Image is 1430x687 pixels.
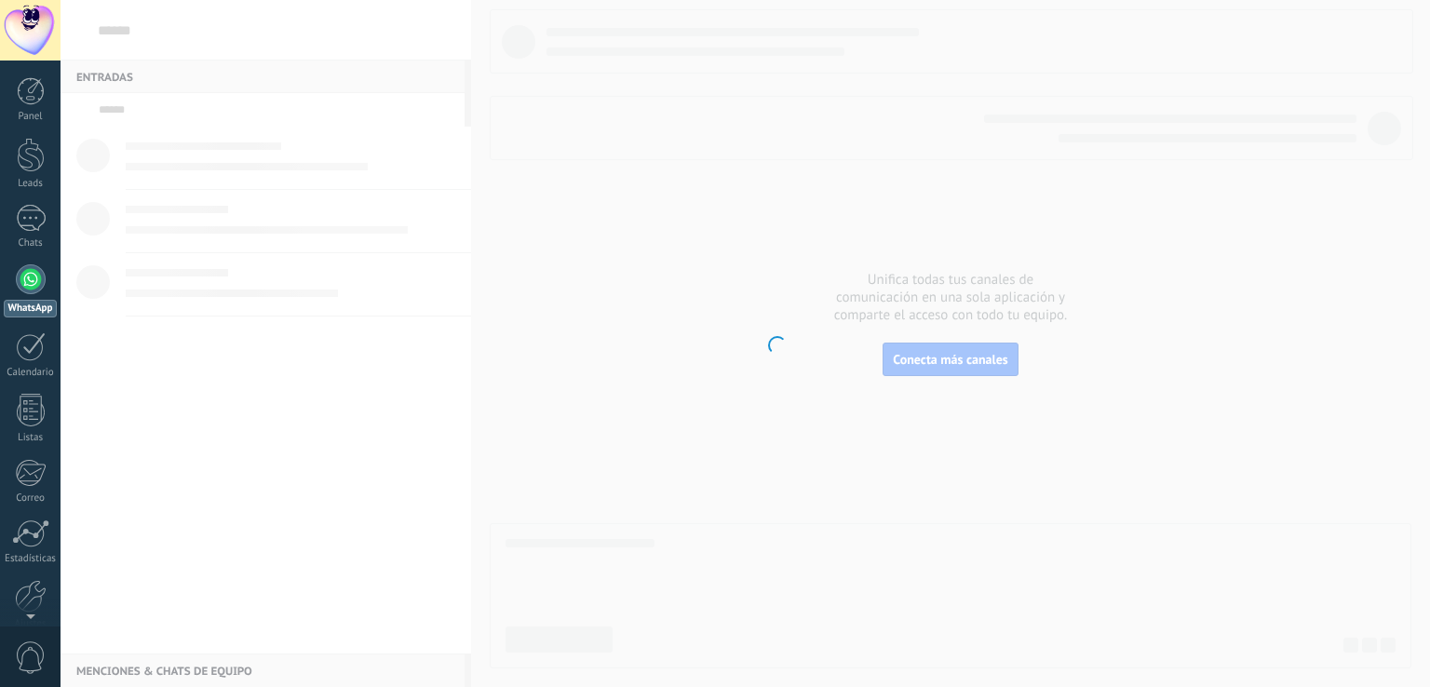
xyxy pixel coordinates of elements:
div: Leads [4,178,58,190]
div: Panel [4,111,58,123]
div: Chats [4,237,58,249]
div: WhatsApp [4,300,57,317]
div: Estadísticas [4,553,58,565]
div: Listas [4,432,58,444]
div: Calendario [4,367,58,379]
div: Correo [4,492,58,505]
